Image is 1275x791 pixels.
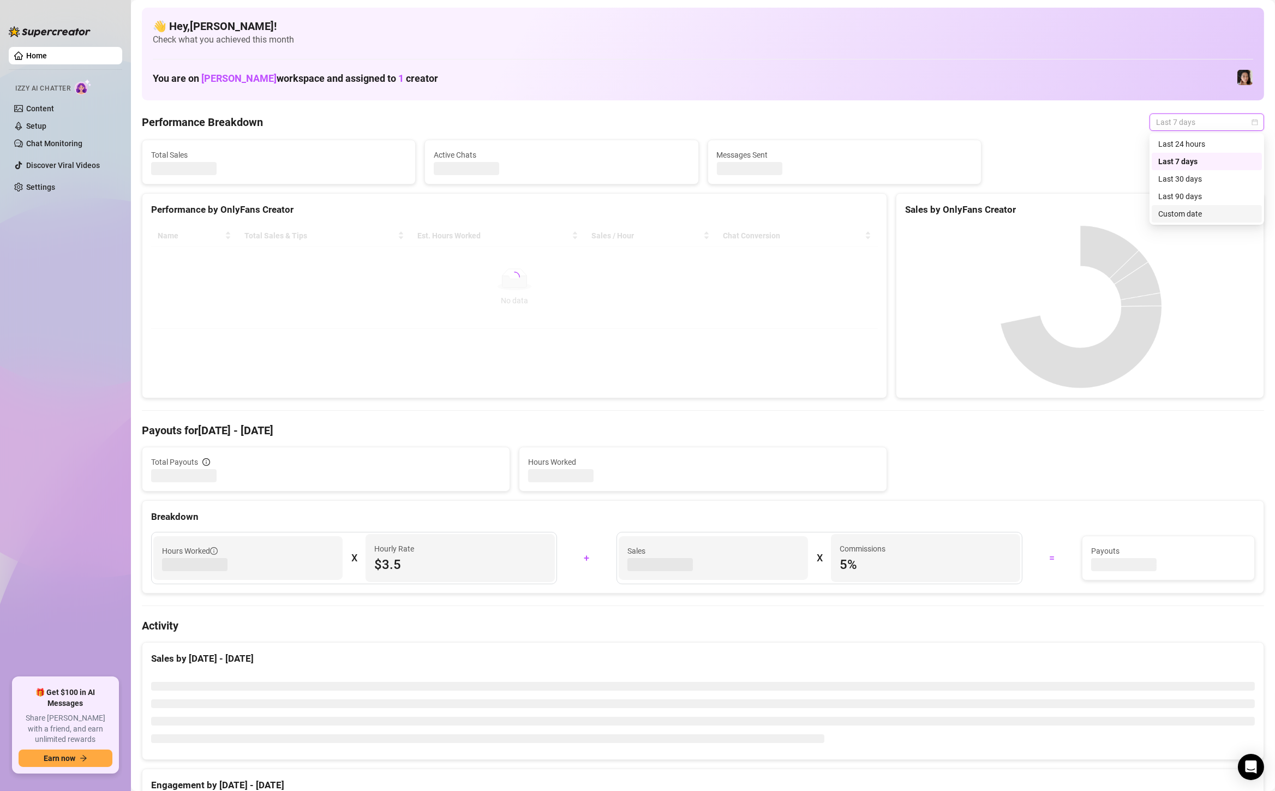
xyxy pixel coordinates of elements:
img: logo-BBDzfeDw.svg [9,26,91,37]
span: Hours Worked [528,456,878,468]
span: info-circle [210,547,218,555]
span: calendar [1252,119,1258,125]
article: Commissions [840,543,885,555]
div: Last 7 days [1152,153,1262,170]
a: Content [26,104,54,113]
button: Earn nowarrow-right [19,750,112,767]
a: Settings [26,183,55,191]
div: Last 7 days [1158,155,1255,167]
div: = [1029,549,1075,567]
span: Check what you achieved this month [153,34,1253,46]
div: Last 90 days [1152,188,1262,205]
span: $3.5 [374,556,546,573]
span: arrow-right [80,754,87,762]
div: Last 24 hours [1152,135,1262,153]
h1: You are on workspace and assigned to creator [153,73,438,85]
span: [PERSON_NAME] [201,73,277,84]
div: Custom date [1152,205,1262,223]
span: Izzy AI Chatter [15,83,70,94]
span: Share [PERSON_NAME] with a friend, and earn unlimited rewards [19,713,112,745]
div: Last 30 days [1152,170,1262,188]
span: Last 7 days [1156,114,1258,130]
div: Sales by OnlyFans Creator [905,202,1255,217]
div: Last 90 days [1158,190,1255,202]
h4: Activity [142,618,1264,633]
span: Messages Sent [717,149,972,161]
span: info-circle [202,458,210,466]
img: Luna [1237,70,1253,85]
span: Payouts [1091,545,1246,557]
a: Home [26,51,47,60]
span: 5 % [840,556,1011,573]
span: Total Sales [151,149,406,161]
span: 1 [398,73,404,84]
a: Discover Viral Videos [26,161,100,170]
span: Total Payouts [151,456,198,468]
article: Hourly Rate [374,543,414,555]
h4: 👋 Hey, [PERSON_NAME] ! [153,19,1253,34]
div: Sales by [DATE] - [DATE] [151,651,1255,666]
span: 🎁 Get $100 in AI Messages [19,687,112,709]
div: X [351,549,357,567]
h4: Performance Breakdown [142,115,263,130]
h4: Payouts for [DATE] - [DATE] [142,423,1264,438]
span: Active Chats [434,149,689,161]
a: Setup [26,122,46,130]
a: Chat Monitoring [26,139,82,148]
span: Earn now [44,754,75,763]
div: Last 24 hours [1158,138,1255,150]
img: AI Chatter [75,79,92,95]
div: Performance by OnlyFans Creator [151,202,878,217]
div: + [564,549,610,567]
div: X [817,549,822,567]
div: Last 30 days [1158,173,1255,185]
span: loading [509,272,520,283]
div: Custom date [1158,208,1255,220]
div: Open Intercom Messenger [1238,754,1264,780]
div: Breakdown [151,510,1255,524]
span: Hours Worked [162,545,218,557]
span: Sales [627,545,799,557]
